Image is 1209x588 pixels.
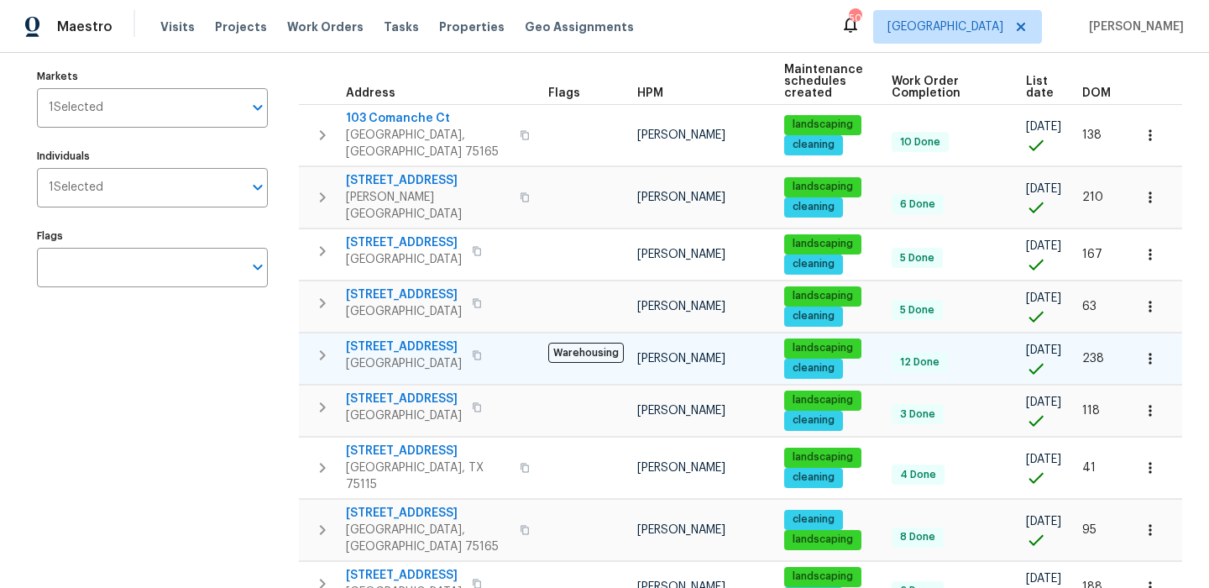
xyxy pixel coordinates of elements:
[786,533,860,547] span: landscaping
[346,251,462,268] span: [GEOGRAPHIC_DATA]
[893,135,947,150] span: 10 Done
[637,249,725,260] span: [PERSON_NAME]
[786,341,860,355] span: landscaping
[439,18,505,35] span: Properties
[893,355,946,370] span: 12 Done
[548,343,624,363] span: Warehousing
[893,407,942,422] span: 3 Done
[892,76,997,99] span: Work Order Completion
[246,96,270,119] button: Open
[1082,524,1096,536] span: 95
[346,286,462,303] span: [STREET_ADDRESS]
[1026,516,1061,528] span: [DATE]
[346,522,510,555] span: [GEOGRAPHIC_DATA], [GEOGRAPHIC_DATA] 75165
[525,18,634,35] span: Geo Assignments
[786,393,860,407] span: landscaping
[1082,18,1184,35] span: [PERSON_NAME]
[637,129,725,141] span: [PERSON_NAME]
[893,197,942,212] span: 6 Done
[346,567,462,584] span: [STREET_ADDRESS]
[346,110,510,127] span: 103 Comanche Ct
[37,71,268,81] label: Markets
[246,255,270,279] button: Open
[346,87,395,99] span: Address
[786,450,860,465] span: landscaping
[215,18,267,35] span: Projects
[786,257,841,271] span: cleaning
[346,459,510,493] span: [GEOGRAPHIC_DATA], TX 75115
[1026,240,1061,252] span: [DATE]
[1026,454,1061,465] span: [DATE]
[786,237,860,251] span: landscaping
[786,118,860,132] span: landscaping
[1082,405,1100,417] span: 118
[1082,249,1102,260] span: 167
[786,361,841,375] span: cleaning
[346,339,462,355] span: [STREET_ADDRESS]
[637,353,725,365] span: [PERSON_NAME]
[1026,76,1054,99] span: List date
[786,470,841,485] span: cleaning
[893,251,941,265] span: 5 Done
[346,407,462,424] span: [GEOGRAPHIC_DATA]
[637,524,725,536] span: [PERSON_NAME]
[893,303,941,318] span: 5 Done
[346,127,510,160] span: [GEOGRAPHIC_DATA], [GEOGRAPHIC_DATA] 75165
[784,64,863,99] span: Maintenance schedules created
[548,87,580,99] span: Flags
[1082,87,1111,99] span: DOM
[346,234,462,251] span: [STREET_ADDRESS]
[49,181,103,195] span: 1 Selected
[887,18,1003,35] span: [GEOGRAPHIC_DATA]
[893,530,942,544] span: 8 Done
[786,138,841,152] span: cleaning
[1026,183,1061,195] span: [DATE]
[384,21,419,33] span: Tasks
[1082,353,1104,365] span: 238
[57,18,113,35] span: Maestro
[786,570,860,584] span: landscaping
[849,10,861,27] div: 50
[346,189,510,223] span: [PERSON_NAME][GEOGRAPHIC_DATA]
[1026,396,1061,408] span: [DATE]
[1082,462,1096,474] span: 41
[1026,344,1061,356] span: [DATE]
[637,192,725,203] span: [PERSON_NAME]
[246,176,270,199] button: Open
[346,172,510,189] span: [STREET_ADDRESS]
[1082,129,1102,141] span: 138
[37,231,268,241] label: Flags
[786,512,841,527] span: cleaning
[637,87,663,99] span: HPM
[1082,301,1096,312] span: 63
[160,18,195,35] span: Visits
[346,391,462,407] span: [STREET_ADDRESS]
[786,289,860,303] span: landscaping
[346,355,462,372] span: [GEOGRAPHIC_DATA]
[786,309,841,323] span: cleaning
[637,462,725,474] span: [PERSON_NAME]
[1026,573,1061,585] span: [DATE]
[49,101,103,115] span: 1 Selected
[1082,192,1103,203] span: 210
[637,405,725,417] span: [PERSON_NAME]
[637,301,725,312] span: [PERSON_NAME]
[346,303,462,320] span: [GEOGRAPHIC_DATA]
[1026,292,1061,304] span: [DATE]
[346,443,510,459] span: [STREET_ADDRESS]
[893,468,943,482] span: 4 Done
[287,18,364,35] span: Work Orders
[786,413,841,428] span: cleaning
[1026,121,1061,133] span: [DATE]
[786,200,841,214] span: cleaning
[346,505,510,522] span: [STREET_ADDRESS]
[37,151,268,161] label: Individuals
[786,180,860,194] span: landscaping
